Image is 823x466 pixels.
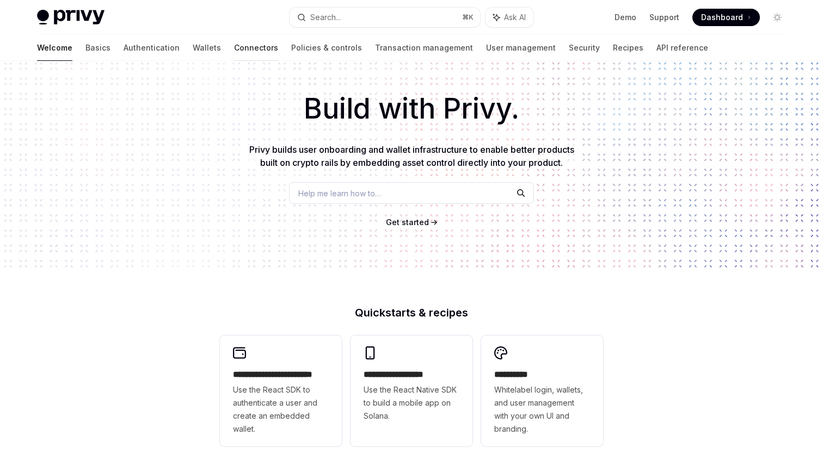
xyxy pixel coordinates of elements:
a: Policies & controls [291,35,362,61]
a: Welcome [37,35,72,61]
a: Recipes [613,35,643,61]
button: Search...⌘K [290,8,480,27]
span: Get started [386,218,429,227]
span: Ask AI [504,12,526,23]
a: Security [569,35,600,61]
a: Wallets [193,35,221,61]
a: Support [649,12,679,23]
a: Connectors [234,35,278,61]
span: Whitelabel login, wallets, and user management with your own UI and branding. [494,383,590,436]
h2: Quickstarts & recipes [220,307,603,318]
a: Transaction management [375,35,473,61]
a: Dashboard [692,9,760,26]
a: API reference [656,35,708,61]
span: Dashboard [701,12,743,23]
a: **** **** **** ***Use the React Native SDK to build a mobile app on Solana. [351,335,472,446]
h1: Build with Privy. [17,88,806,130]
button: Toggle dark mode [769,9,786,26]
a: User management [486,35,556,61]
a: **** *****Whitelabel login, wallets, and user management with your own UI and branding. [481,335,603,446]
button: Ask AI [486,8,533,27]
span: Privy builds user onboarding and wallet infrastructure to enable better products built on crypto ... [249,144,574,168]
span: ⌘ K [462,13,474,22]
span: Use the React Native SDK to build a mobile app on Solana. [364,383,459,422]
a: Get started [386,217,429,228]
a: Basics [85,35,110,61]
span: Use the React SDK to authenticate a user and create an embedded wallet. [233,383,329,436]
span: Help me learn how to… [298,188,381,199]
img: light logo [37,10,105,25]
a: Demo [615,12,636,23]
div: Search... [310,11,341,24]
a: Authentication [124,35,180,61]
